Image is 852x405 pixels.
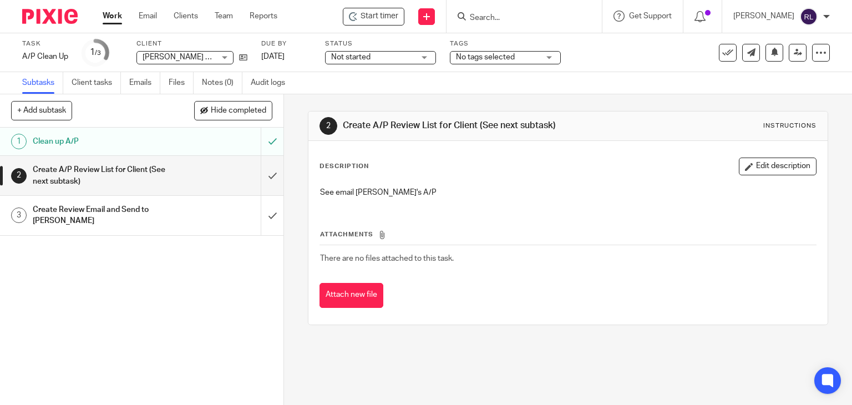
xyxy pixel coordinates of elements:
[202,72,242,94] a: Notes (0)
[22,9,78,24] img: Pixie
[11,207,27,223] div: 3
[331,53,371,61] span: Not started
[174,11,198,22] a: Clients
[129,72,160,94] a: Emails
[33,161,177,190] h1: Create A/P Review List for Client (See next subtask)
[33,201,177,230] h1: Create Review Email and Send to [PERSON_NAME]
[361,11,398,22] span: Start timer
[343,8,404,26] div: Kandola Law Corporation - A/P Clean Up + Bank recs
[11,134,27,149] div: 1
[763,121,816,130] div: Instructions
[215,11,233,22] a: Team
[33,133,177,150] h1: Clean up A/P
[95,50,101,56] small: /3
[456,53,515,61] span: No tags selected
[450,39,561,48] label: Tags
[320,187,816,198] p: See email [PERSON_NAME]'s A/P
[22,51,68,62] div: A/P Clean Up
[319,283,383,308] button: Attach new file
[343,120,591,131] h1: Create A/P Review List for Client (See next subtask)
[319,162,369,171] p: Description
[261,53,285,60] span: [DATE]
[136,39,247,48] label: Client
[194,101,272,120] button: Hide completed
[251,72,293,94] a: Audit logs
[739,158,816,175] button: Edit description
[22,39,68,48] label: Task
[211,107,266,115] span: Hide completed
[11,168,27,184] div: 2
[261,39,311,48] label: Due by
[325,39,436,48] label: Status
[320,255,454,262] span: There are no files attached to this task.
[250,11,277,22] a: Reports
[22,72,63,94] a: Subtasks
[103,11,122,22] a: Work
[319,117,337,135] div: 2
[143,53,262,61] span: [PERSON_NAME] Law Corporation
[629,12,672,20] span: Get Support
[72,72,121,94] a: Client tasks
[11,101,72,120] button: + Add subtask
[90,46,101,59] div: 1
[169,72,194,94] a: Files
[733,11,794,22] p: [PERSON_NAME]
[320,231,373,237] span: Attachments
[139,11,157,22] a: Email
[800,8,818,26] img: svg%3E
[469,13,569,23] input: Search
